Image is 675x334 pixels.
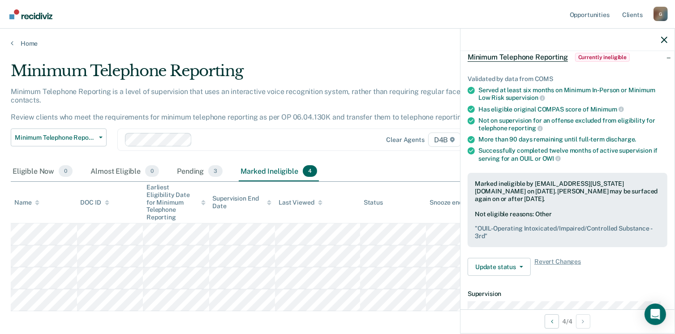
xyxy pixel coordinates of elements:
button: Profile dropdown button [654,7,668,21]
span: 0 [59,165,73,177]
span: discharge. [606,136,636,143]
div: Has eligible original COMPAS score of [478,105,667,113]
span: 3 [208,165,223,177]
div: Eligible Now [11,162,74,181]
div: Not eligible reasons: Other [475,210,660,240]
span: supervision [506,94,545,101]
div: More than 90 days remaining until full-term [478,136,667,143]
div: Earliest Eligibility Date for Minimum Telephone Reporting [146,184,206,221]
div: Validated by data from COMS [468,75,667,83]
p: Minimum Telephone Reporting is a level of supervision that uses an interactive voice recognition ... [11,87,498,122]
div: Marked ineligible by [EMAIL_ADDRESS][US_STATE][DOMAIN_NAME] on [DATE]. [PERSON_NAME] may be surfa... [475,180,660,202]
span: D4B [428,133,461,147]
pre: " OUIL-Operating Intoxicated/Impaired/Controlled Substance - 3rd " [475,225,660,240]
div: Clear agents [387,136,425,144]
div: DOC ID [81,199,109,206]
div: Supervision End Date [213,195,272,210]
div: Successfully completed twelve months of active supervision if serving for an OUIL or [478,147,667,162]
span: 0 [145,165,159,177]
div: Open Intercom Messenger [645,304,666,325]
div: Almost Eligible [89,162,161,181]
div: Last Viewed [279,199,322,206]
a: Home [11,39,664,47]
span: Minimum Telephone Reporting [15,134,95,141]
span: OWI [542,155,561,162]
div: Pending [175,162,224,181]
div: 4 / 4 [460,309,675,333]
span: Currently ineligible [575,53,630,62]
div: Marked Ineligible [239,162,319,181]
button: Previous Opportunity [545,314,559,329]
div: Minimum Telephone Reporting [11,62,517,87]
div: Snooze ends in [430,199,480,206]
span: reporting [509,124,543,132]
div: Served at least six months on Minimum In-Person or Minimum Low Risk [478,86,667,102]
div: Not on supervision for an offense excluded from eligibility for telephone [478,117,667,132]
button: Next Opportunity [576,314,590,329]
div: Status [364,199,383,206]
div: Name [14,199,39,206]
span: Minimum [590,106,624,113]
img: Recidiviz [9,9,52,19]
span: Minimum Telephone Reporting [468,53,568,62]
button: Update status [468,258,531,276]
span: Revert Changes [534,258,581,276]
span: 4 [303,165,317,177]
div: Minimum Telephone ReportingCurrently ineligible [460,43,675,72]
div: G [654,7,668,21]
dt: Supervision [468,290,667,298]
